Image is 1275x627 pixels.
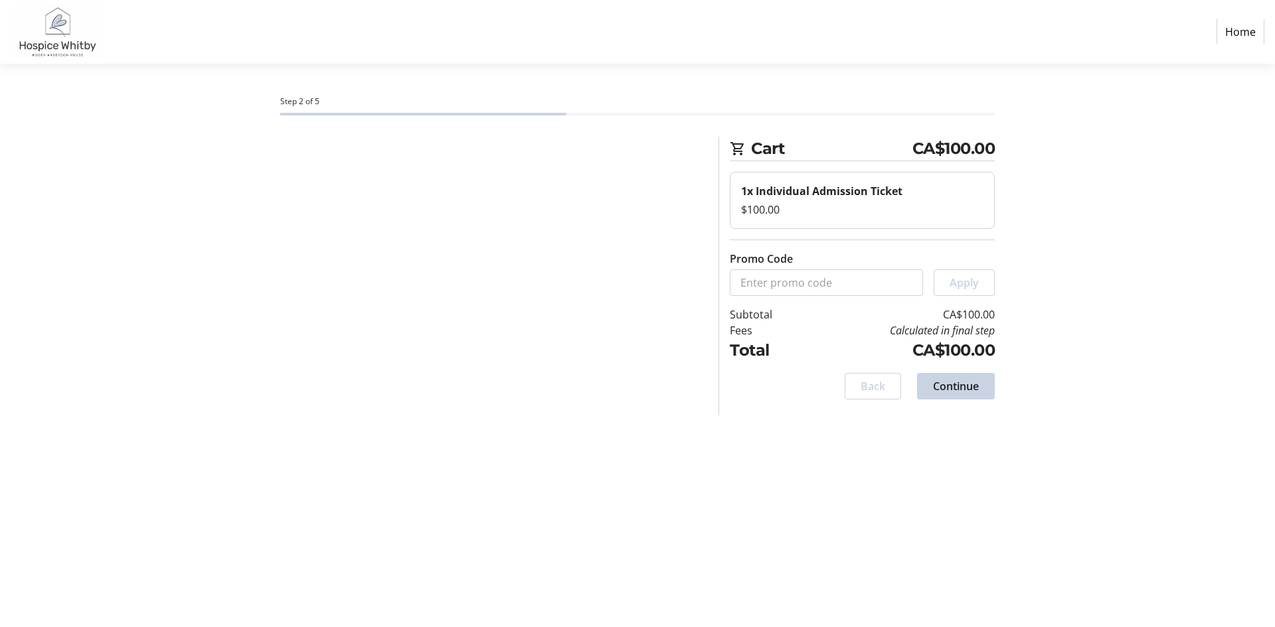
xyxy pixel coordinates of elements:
[730,269,923,296] input: Enter promo code
[11,5,105,58] img: Hospice Whitby's Logo
[741,202,983,218] div: $100.00
[730,338,806,362] td: Total
[933,378,979,394] span: Continue
[845,373,901,399] button: Back
[1217,19,1264,44] a: Home
[861,378,885,394] span: Back
[741,184,902,198] strong: 1x Individual Admission Ticket
[730,251,793,267] label: Promo Code
[934,269,995,296] button: Apply
[730,322,806,338] td: Fees
[730,307,806,322] td: Subtotal
[280,96,995,107] div: Step 2 of 5
[917,373,995,399] button: Continue
[806,338,995,362] td: CA$100.00
[912,137,995,161] span: CA$100.00
[751,137,912,161] span: Cart
[806,307,995,322] td: CA$100.00
[950,275,979,291] span: Apply
[806,322,995,338] td: Calculated in final step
